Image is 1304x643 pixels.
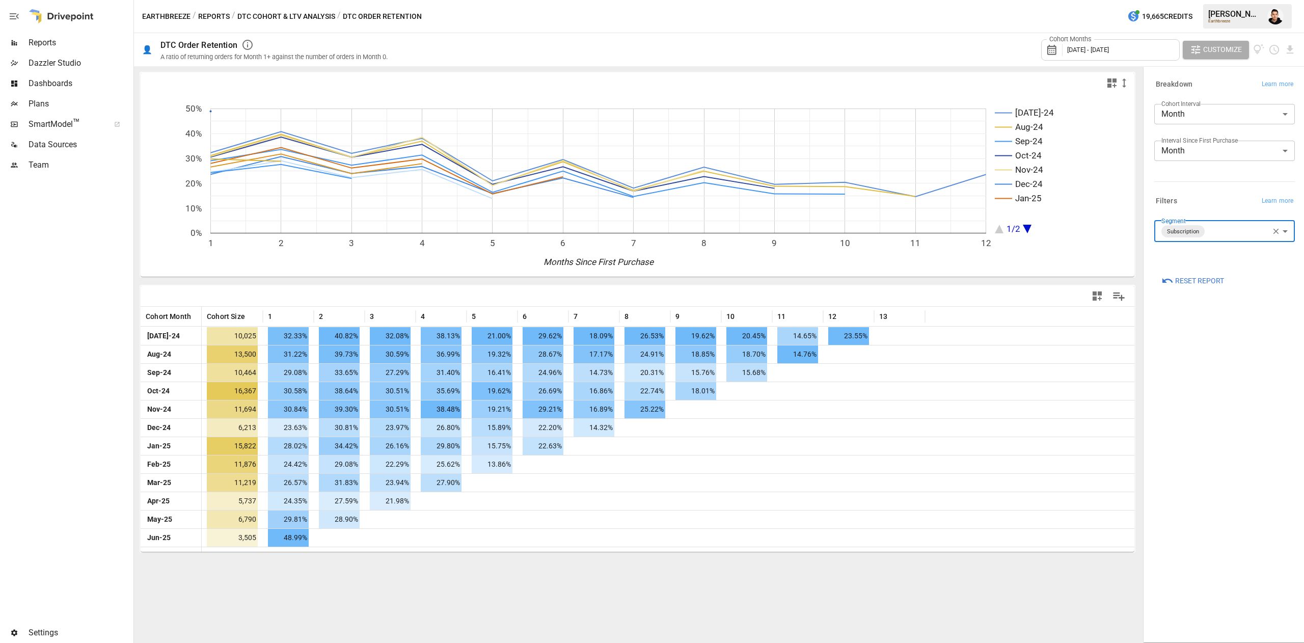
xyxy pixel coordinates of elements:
span: Reset Report [1175,275,1224,287]
span: 19.62% [472,382,512,400]
div: Month [1154,104,1295,124]
span: 18.85% [675,345,716,363]
text: 2 [279,238,284,248]
span: 16.86% [574,382,614,400]
div: Earthbreeze [1208,19,1261,23]
span: Cohort Month [146,311,191,321]
div: / [337,10,341,23]
text: 3 [349,238,354,248]
span: Subscription [1163,226,1203,237]
span: 11,694 [207,400,258,418]
span: 14.32% [574,419,614,437]
div: A ratio of returning orders for Month 1+ against the number of orders in Month 0. [160,53,388,61]
span: 8 [624,311,629,321]
span: Dec-24 [146,419,172,437]
button: 19,665Credits [1123,7,1197,26]
label: Interval Since First Purchase [1161,136,1238,145]
span: 2 [319,311,323,321]
span: 4 [421,311,425,321]
span: 18.70% [726,345,767,363]
span: ™ [73,117,80,129]
span: 31.40% [421,364,461,382]
span: 24.42% [268,456,309,473]
span: 6,790 [207,511,258,528]
span: 6,213 [207,419,258,437]
span: 5 [472,311,476,321]
button: Reset Report [1154,272,1231,290]
span: 13 [879,311,887,321]
div: [PERSON_NAME] [1208,9,1261,19]
span: 24.91% [624,345,665,363]
span: Nov-24 [146,400,173,418]
span: 23.63% [268,419,309,437]
span: 40.82% [319,327,360,345]
span: 20.45% [726,327,767,345]
span: Oct-24 [146,382,171,400]
text: 40% [185,128,202,139]
span: 11,219 [207,474,258,492]
span: 20.31% [624,364,665,382]
h6: Filters [1156,196,1177,207]
span: 30.59% [370,345,411,363]
span: 28.02% [268,437,309,455]
text: Aug-24 [1015,122,1043,132]
span: 48.99% [268,529,309,547]
span: 7 [574,311,578,321]
span: 5,737 [207,492,258,510]
button: Manage Columns [1107,285,1130,308]
text: 11 [910,238,920,248]
span: 26.57% [268,474,309,492]
div: DTC Order Retention [160,40,237,50]
div: Francisco Sanchez [1267,8,1284,24]
span: 29.08% [268,364,309,382]
span: 25.62% [421,456,461,473]
svg: A chart. [141,93,1135,277]
span: Plans [29,98,131,110]
span: Jan-25 [146,437,172,455]
span: 29.81% [268,511,309,528]
span: 30.58% [268,382,309,400]
span: 34.42% [319,437,360,455]
span: 23.55% [828,327,869,345]
span: Dazzler Studio [29,57,131,69]
span: 36.99% [421,345,461,363]
span: Aug-24 [146,345,173,363]
label: Cohort Months [1047,35,1094,44]
text: Jan-25 [1015,193,1042,203]
span: 24.96% [523,364,563,382]
span: Jun-25 [146,529,172,547]
span: 12 [828,311,836,321]
div: / [193,10,196,23]
span: 26.80% [421,419,461,437]
span: 6 [523,311,527,321]
text: 10 [840,238,850,248]
text: 4 [420,238,425,248]
span: 18.01% [675,382,716,400]
text: 7 [631,238,636,248]
button: View documentation [1253,41,1265,59]
span: Dashboards [29,77,131,90]
span: 38.64% [319,382,360,400]
span: 16.89% [574,400,614,418]
span: 22.63% [523,437,563,455]
span: 15.68% [726,364,767,382]
text: [DATE]-24 [1015,108,1054,118]
span: 35.69% [421,382,461,400]
span: 30.81% [319,419,360,437]
text: 8 [701,238,707,248]
span: Sep-24 [146,364,173,382]
span: Learn more [1262,196,1293,206]
span: 15,822 [207,437,258,455]
span: 22.20% [523,419,563,437]
span: 33.65% [319,364,360,382]
text: 6 [560,238,565,248]
text: 1/2 [1007,224,1020,234]
span: 19.21% [472,400,512,418]
button: Francisco Sanchez [1261,2,1290,31]
span: 28.90% [319,511,360,528]
span: 16.41% [472,364,512,382]
span: 29.21% [523,400,563,418]
span: 19.62% [675,327,716,345]
span: 21.00% [472,327,512,345]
